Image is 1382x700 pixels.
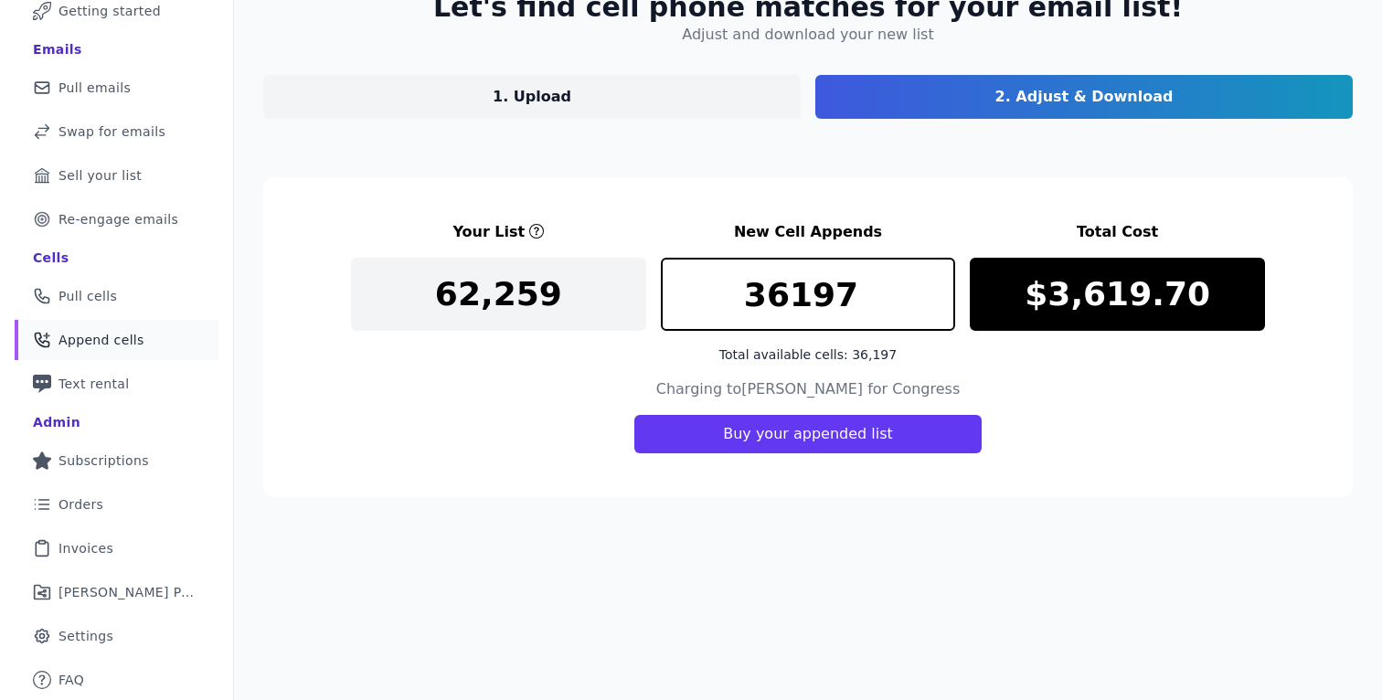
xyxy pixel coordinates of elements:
h3: Total Cost [970,221,1265,243]
div: Total available cells: 36,197 [661,345,956,364]
a: Re-engage emails [15,199,218,239]
span: [PERSON_NAME] Performance [58,583,197,601]
a: Settings [15,616,218,656]
a: FAQ [15,660,218,700]
button: Buy your appended list [634,415,982,453]
div: Admin [33,413,80,431]
div: Emails [33,40,82,58]
h4: Charging to [PERSON_NAME] for Congress [656,378,961,400]
a: 1. Upload [263,75,801,119]
a: Sell your list [15,155,218,196]
p: 62,259 [435,276,562,313]
a: Orders [15,484,218,525]
h3: New Cell Appends [661,221,956,243]
span: Invoices [58,539,113,557]
a: Swap for emails [15,111,218,152]
span: Pull emails [58,79,131,97]
span: Pull cells [58,287,117,305]
div: Cells [33,249,69,267]
a: [PERSON_NAME] Performance [15,572,218,612]
span: Settings [58,627,113,645]
a: 2. Adjust & Download [815,75,1353,119]
a: Subscriptions [15,440,218,481]
p: 1. Upload [493,86,571,108]
span: FAQ [58,671,84,689]
h4: Adjust and download your new list [682,24,933,46]
a: Pull cells [15,276,218,316]
a: Pull emails [15,68,218,108]
span: Getting started [58,2,161,20]
a: Invoices [15,528,218,568]
p: 2. Adjust & Download [995,86,1174,108]
span: Swap for emails [58,122,165,141]
a: Text rental [15,364,218,404]
span: Append cells [58,331,144,349]
span: Text rental [58,375,130,393]
span: Re-engage emails [58,210,178,228]
span: Subscriptions [58,451,149,470]
p: $3,619.70 [1025,276,1210,313]
h3: Your List [452,221,525,243]
span: Sell your list [58,166,142,185]
span: Orders [58,495,103,514]
a: Append cells [15,320,218,360]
